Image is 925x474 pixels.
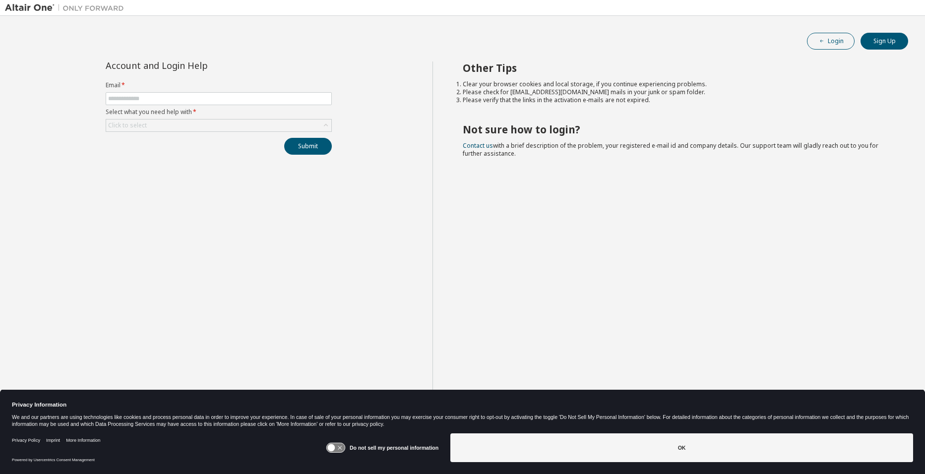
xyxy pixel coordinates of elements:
h2: Not sure how to login? [463,123,890,136]
button: Sign Up [861,33,908,50]
label: Select what you need help with [106,108,332,116]
li: Please check for [EMAIL_ADDRESS][DOMAIN_NAME] mails in your junk or spam folder. [463,88,890,96]
div: Account and Login Help [106,61,287,69]
img: Altair One [5,3,129,13]
h2: Other Tips [463,61,890,74]
div: Click to select [108,121,147,129]
li: Please verify that the links in the activation e-mails are not expired. [463,96,890,104]
button: Submit [284,138,332,155]
label: Email [106,81,332,89]
span: with a brief description of the problem, your registered e-mail id and company details. Our suppo... [463,141,878,158]
a: Contact us [463,141,493,150]
div: Click to select [106,119,331,131]
button: Login [807,33,855,50]
li: Clear your browser cookies and local storage, if you continue experiencing problems. [463,80,890,88]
